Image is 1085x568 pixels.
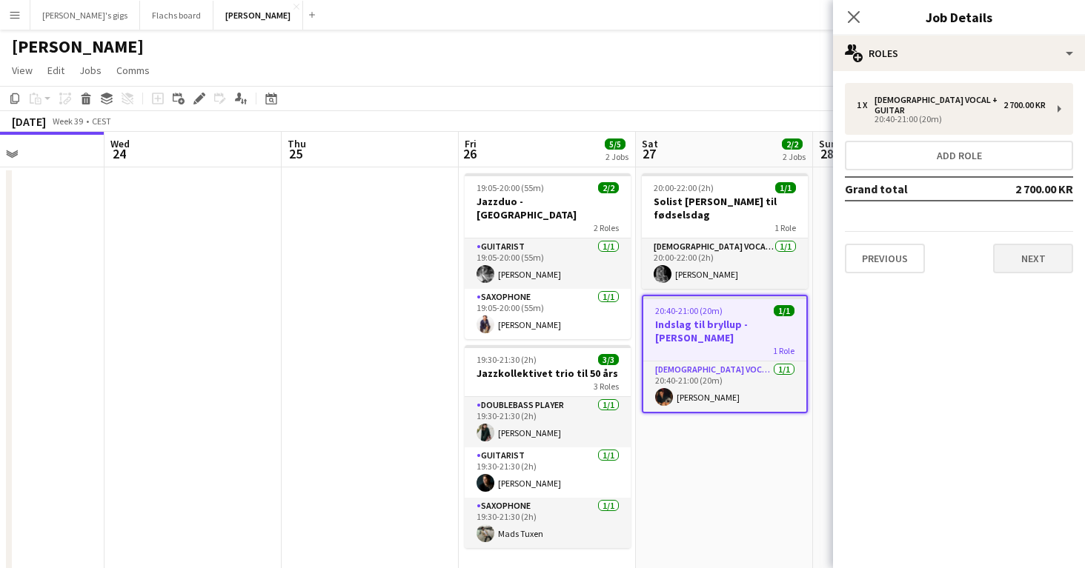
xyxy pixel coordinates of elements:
[42,61,70,80] a: Edit
[73,61,107,80] a: Jobs
[92,116,111,127] div: CEST
[594,381,619,392] span: 3 Roles
[605,151,628,162] div: 2 Jobs
[605,138,626,150] span: 5/5
[640,145,658,162] span: 27
[775,182,796,193] span: 1/1
[857,116,1046,123] div: 20:40-21:00 (20m)
[12,64,33,77] span: View
[643,318,806,344] h3: Indslag til bryllup - [PERSON_NAME]
[642,173,808,289] app-job-card: 20:00-22:00 (2h)1/1Solist [PERSON_NAME] til fødselsdag1 Role[DEMOGRAPHIC_DATA] Vocal + guitar1/12...
[465,289,631,339] app-card-role: Saxophone1/119:05-20:00 (55m)[PERSON_NAME]
[980,177,1073,201] td: 2 700.00 KR
[110,61,156,80] a: Comms
[875,95,1003,116] div: [DEMOGRAPHIC_DATA] Vocal + Guitar
[819,137,837,150] span: Sun
[773,345,794,356] span: 1 Role
[462,145,477,162] span: 26
[833,36,1085,71] div: Roles
[817,145,837,162] span: 28
[465,238,631,289] app-card-role: Guitarist1/119:05-20:00 (55m)[PERSON_NAME]
[116,64,150,77] span: Comms
[285,145,306,162] span: 25
[47,64,64,77] span: Edit
[857,100,875,110] div: 1 x
[598,182,619,193] span: 2/2
[642,238,808,289] app-card-role: [DEMOGRAPHIC_DATA] Vocal + guitar1/120:00-22:00 (2h)[PERSON_NAME]
[654,182,714,193] span: 20:00-22:00 (2h)
[833,7,1085,27] h3: Job Details
[49,116,86,127] span: Week 39
[6,61,39,80] a: View
[110,137,130,150] span: Wed
[465,173,631,339] app-job-card: 19:05-20:00 (55m)2/2Jazzduo - [GEOGRAPHIC_DATA]2 RolesGuitarist1/119:05-20:00 (55m)[PERSON_NAME]S...
[465,345,631,548] app-job-card: 19:30-21:30 (2h)3/3Jazzkollektivet trio til 50 års3 RolesDoublebass Player1/119:30-21:30 (2h)[PER...
[1003,100,1046,110] div: 2 700.00 KR
[288,137,306,150] span: Thu
[465,195,631,221] h3: Jazzduo - [GEOGRAPHIC_DATA]
[477,182,544,193] span: 19:05-20:00 (55m)
[108,145,130,162] span: 24
[12,36,144,58] h1: [PERSON_NAME]
[12,114,46,129] div: [DATE]
[465,447,631,498] app-card-role: Guitarist1/119:30-21:30 (2h)[PERSON_NAME]
[79,64,102,77] span: Jobs
[465,367,631,380] h3: Jazzkollektivet trio til 50 års
[598,354,619,365] span: 3/3
[845,244,925,273] button: Previous
[213,1,303,30] button: [PERSON_NAME]
[782,138,803,150] span: 2/2
[642,137,658,150] span: Sat
[845,177,980,201] td: Grand total
[465,137,477,150] span: Fri
[30,1,140,30] button: [PERSON_NAME]'s gigs
[594,222,619,233] span: 2 Roles
[465,498,631,548] app-card-role: Saxophone1/119:30-21:30 (2h)Mads Tuxen
[465,397,631,447] app-card-role: Doublebass Player1/119:30-21:30 (2h)[PERSON_NAME]
[477,354,537,365] span: 19:30-21:30 (2h)
[140,1,213,30] button: Flachs board
[783,151,806,162] div: 2 Jobs
[655,305,723,316] span: 20:40-21:00 (20m)
[993,244,1073,273] button: Next
[642,195,808,221] h3: Solist [PERSON_NAME] til fødselsdag
[643,361,806,412] app-card-role: [DEMOGRAPHIC_DATA] Vocal + Guitar1/120:40-21:00 (20m)[PERSON_NAME]
[845,141,1073,170] button: Add role
[774,305,794,316] span: 1/1
[774,222,796,233] span: 1 Role
[642,295,808,413] app-job-card: 20:40-21:00 (20m)1/1Indslag til bryllup - [PERSON_NAME]1 Role[DEMOGRAPHIC_DATA] Vocal + Guitar1/1...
